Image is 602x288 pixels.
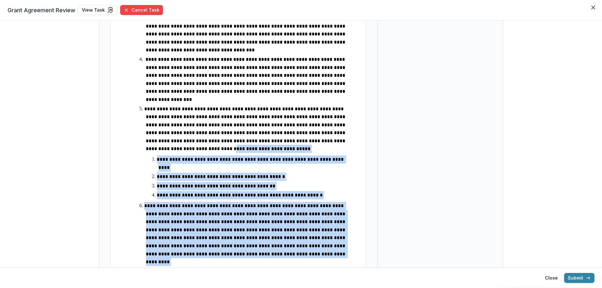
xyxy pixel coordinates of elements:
[588,3,598,13] button: Close
[8,6,75,14] span: Grant Agreement Review
[541,273,562,283] button: Close
[120,5,163,15] button: Cancel Task
[564,273,594,283] button: Submit
[78,5,118,15] a: View Task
